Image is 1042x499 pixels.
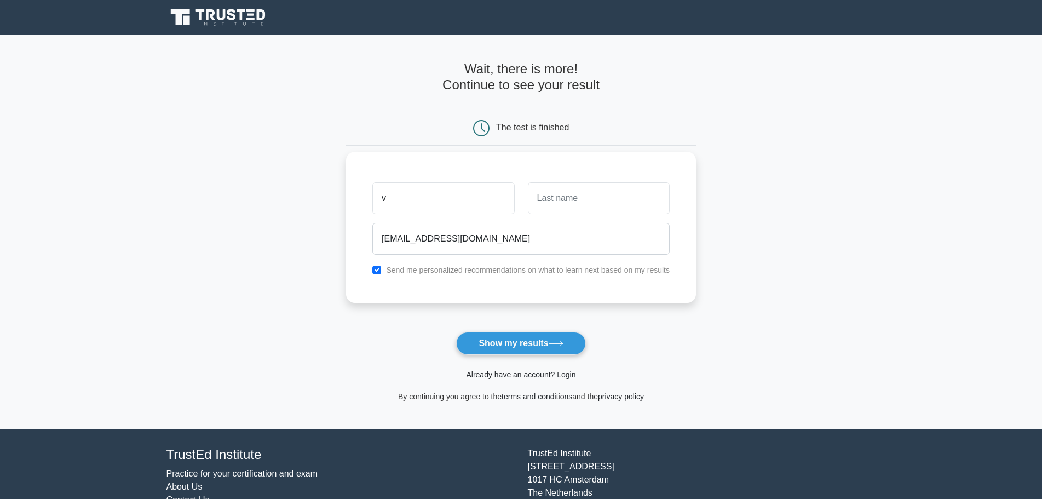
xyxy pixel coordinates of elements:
h4: TrustEd Institute [166,447,515,463]
a: Practice for your certification and exam [166,469,318,478]
div: The test is finished [496,123,569,132]
a: About Us [166,482,203,491]
input: First name [372,182,514,214]
label: Send me personalized recommendations on what to learn next based on my results [386,266,670,274]
a: privacy policy [598,392,644,401]
a: terms and conditions [502,392,572,401]
button: Show my results [456,332,585,355]
input: Email [372,223,670,255]
h4: Wait, there is more! Continue to see your result [346,61,696,93]
input: Last name [528,182,670,214]
div: By continuing you agree to the and the [339,390,703,403]
a: Already have an account? Login [466,370,575,379]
